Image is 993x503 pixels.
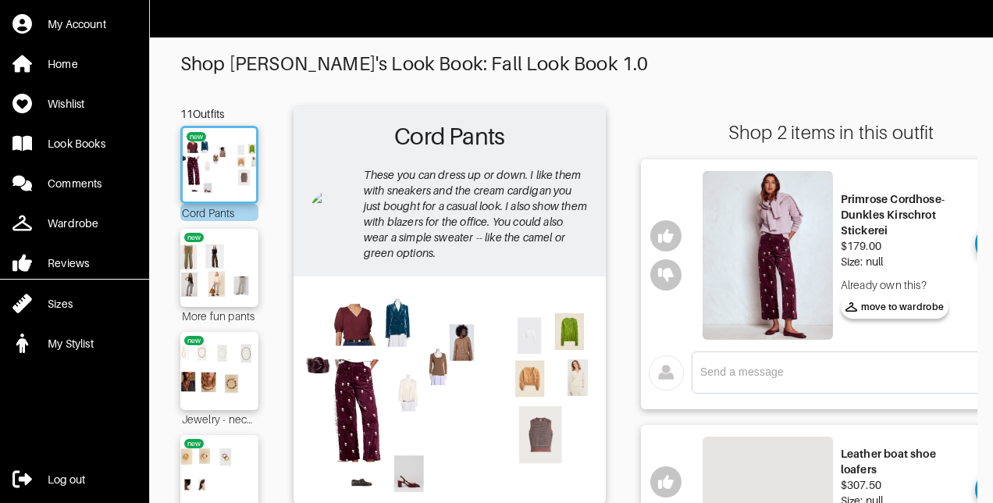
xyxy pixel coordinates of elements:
[180,204,258,221] div: Cord Pants
[48,16,106,32] div: My Account
[845,300,945,314] span: move to wardrobe
[841,277,963,293] div: Already own this?
[48,96,84,112] div: Wishlist
[841,295,949,319] button: move to wardrobe
[180,410,258,427] div: Jewelry - necklaces
[841,254,963,269] div: Size: null
[175,237,264,299] img: Outfit More fun pants
[48,472,85,487] div: Log out
[180,53,962,75] div: Shop [PERSON_NAME]'s Look Book: Fall Look Book 1.0
[180,106,258,122] div: 11 Outfits
[178,136,260,194] img: Outfit Cord Pants
[649,355,684,391] img: avatar
[187,233,201,242] div: new
[48,176,101,191] div: Comments
[364,167,590,261] p: These you can dress up or down. I like them with sneakers and the cream cardigan you just bought ...
[841,477,963,493] div: $307.50
[187,439,201,448] div: new
[309,191,356,237] img: avatar
[48,336,94,351] div: My Stylist
[301,114,598,159] h2: Cord Pants
[841,446,963,477] div: Leather boat shoe loafers
[187,336,201,345] div: new
[48,296,73,312] div: Sizes
[48,255,89,271] div: Reviews
[180,307,258,324] div: More fun pants
[190,132,204,141] div: new
[48,56,78,72] div: Home
[841,238,963,254] div: $179.00
[301,284,598,494] img: Outfit Cord Pants
[175,340,264,402] img: Outfit Jewelry - necklaces
[48,136,105,152] div: Look Books
[703,171,833,340] img: Primrose Cordhose-Dunkles Kirschrot Stickerei
[48,216,98,231] div: Wardrobe
[841,191,963,238] div: Primrose Cordhose-Dunkles Kirschrot Stickerei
